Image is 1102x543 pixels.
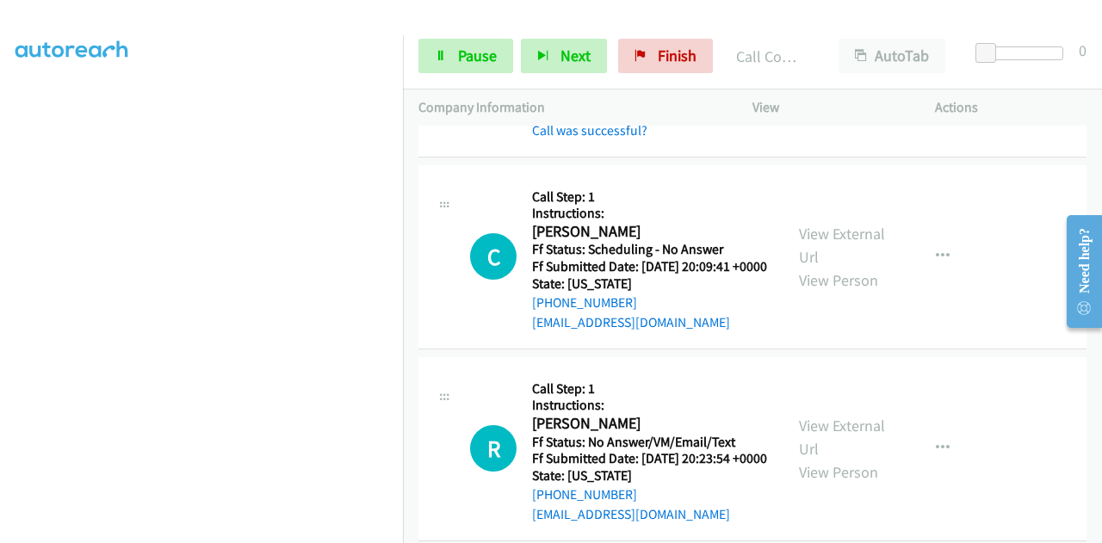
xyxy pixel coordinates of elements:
[532,188,767,206] h5: Call Step: 1
[799,224,885,267] a: View External Url
[839,39,945,73] button: AutoTab
[418,39,513,73] a: Pause
[618,39,713,73] a: Finish
[532,294,637,311] a: [PHONE_NUMBER]
[799,462,878,482] a: View Person
[532,222,762,242] h2: [PERSON_NAME]
[458,46,497,65] span: Pause
[470,233,517,280] h1: C
[799,416,885,459] a: View External Url
[658,46,696,65] span: Finish
[521,39,607,73] button: Next
[532,205,767,222] h5: Instructions:
[984,46,1063,60] div: Delay between calls (in seconds)
[1053,203,1102,340] iframe: Resource Center
[470,425,517,472] h1: R
[470,233,517,280] div: The call is yet to be attempted
[532,241,767,258] h5: Ff Status: Scheduling - No Answer
[560,46,591,65] span: Next
[752,97,904,118] p: View
[532,506,730,522] a: [EMAIL_ADDRESS][DOMAIN_NAME]
[532,258,767,275] h5: Ff Submitted Date: [DATE] 20:09:41 +0000
[736,45,808,68] p: Call Completed
[532,467,767,484] h5: State: [US_STATE]
[532,434,767,451] h5: Ff Status: No Answer/VM/Email/Text
[532,486,637,503] a: [PHONE_NUMBER]
[532,414,762,434] h2: [PERSON_NAME]
[799,270,878,290] a: View Person
[1079,39,1087,62] div: 0
[532,314,730,330] a: [EMAIL_ADDRESS][DOMAIN_NAME]
[532,380,767,398] h5: Call Step: 1
[418,97,721,118] p: Company Information
[532,122,647,139] a: Call was successful?
[532,450,767,467] h5: Ff Submitted Date: [DATE] 20:23:54 +0000
[470,425,517,472] div: The call is yet to be attempted
[532,397,767,414] h5: Instructions:
[532,275,767,293] h5: State: [US_STATE]
[935,97,1087,118] p: Actions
